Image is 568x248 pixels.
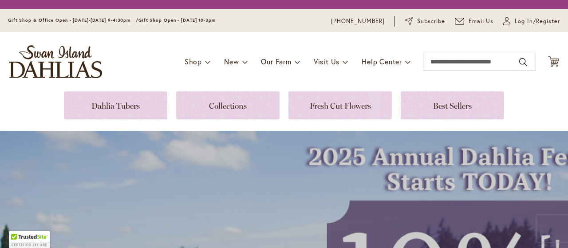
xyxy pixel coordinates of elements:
[405,17,445,26] a: Subscribe
[9,45,102,78] a: store logo
[314,57,339,66] span: Visit Us
[455,17,494,26] a: Email Us
[331,17,385,26] a: [PHONE_NUMBER]
[8,17,138,23] span: Gift Shop & Office Open - [DATE]-[DATE] 9-4:30pm /
[138,17,216,23] span: Gift Shop Open - [DATE] 10-3pm
[519,55,527,69] button: Search
[362,57,402,66] span: Help Center
[515,17,560,26] span: Log In/Register
[261,57,291,66] span: Our Farm
[224,57,239,66] span: New
[417,17,445,26] span: Subscribe
[185,57,202,66] span: Shop
[503,17,560,26] a: Log In/Register
[469,17,494,26] span: Email Us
